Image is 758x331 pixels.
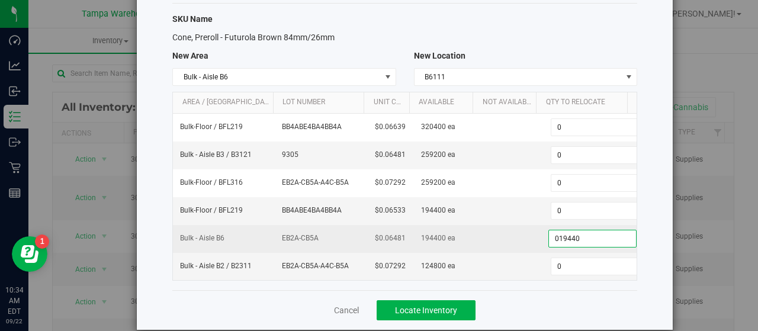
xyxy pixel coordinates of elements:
span: EB2A-CB5A-A4C-B5A [282,177,361,188]
span: Bulk-Floor / BFL219 [180,205,243,216]
span: $0.06533 [375,205,406,216]
span: $0.06639 [375,121,406,133]
span: select [622,69,637,85]
span: select [380,69,395,85]
input: 0 [551,119,638,136]
a: Area / [GEOGRAPHIC_DATA] [182,98,269,107]
span: Bulk - Aisle B6 [180,233,224,244]
span: 124800 ea [421,261,455,272]
span: BB4ABE4BA4BB4A [282,205,361,216]
span: Bulk-Floor / BFL316 [180,177,243,188]
span: EB2A-CB5A [282,233,361,244]
span: 194400 ea [421,233,455,244]
input: 0 [551,203,638,219]
span: New Location [414,51,465,60]
iframe: Resource center unread badge [35,234,49,249]
span: 259200 ea [421,149,455,160]
span: Cone, Preroll - Futurola Brown 84mm/26mm [172,33,335,42]
span: BB4ABE4BA4BB4A [282,121,361,133]
input: 0 [551,175,638,191]
span: Bulk - Aisle B3 / B3121 [180,149,252,160]
span: Bulk - Aisle B2 / B2311 [180,261,252,272]
span: SKU Name [172,14,213,24]
a: Not Available [483,98,532,107]
span: 320400 ea [421,121,455,133]
a: Qty to Relocate [546,98,623,107]
span: $0.07292 [375,261,406,272]
span: B6111 [415,69,622,85]
a: Available [419,98,468,107]
input: 0 [551,258,638,275]
input: 0 [551,147,638,163]
span: $0.06481 [375,233,406,244]
a: Lot Number [282,98,359,107]
span: 259200 ea [421,177,455,188]
a: Unit Cost [374,98,405,107]
span: 9305 [282,149,361,160]
span: Locate Inventory [395,306,457,315]
span: $0.07292 [375,177,406,188]
span: Bulk-Floor / BFL219 [180,121,243,133]
button: Locate Inventory [377,300,476,320]
span: New Area [172,51,208,60]
span: EB2A-CB5A-A4C-B5A [282,261,361,272]
span: $0.06481 [375,149,406,160]
iframe: Resource center [12,236,47,272]
span: 194400 ea [421,205,455,216]
a: Cancel [334,304,359,316]
span: Bulk - Aisle B6 [173,69,380,85]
